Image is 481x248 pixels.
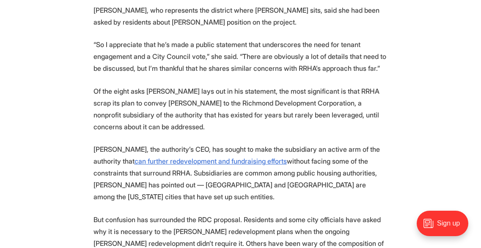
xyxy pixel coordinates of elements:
p: [PERSON_NAME], the authority’s CEO, has sought to make the subsidiary an active arm of the author... [93,143,388,203]
a: can further redevelopment and fundraising efforts [135,157,287,165]
p: “So I appreciate that he’s made a public statement that underscores the need for tenant engagemen... [93,39,388,74]
iframe: portal-trigger [410,206,481,248]
p: Of the eight asks [PERSON_NAME] lays out in his statement, the most significant is that RRHA scra... [93,85,388,133]
p: [PERSON_NAME], who represents the district where [PERSON_NAME] sits, said she had been asked by r... [93,4,388,28]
